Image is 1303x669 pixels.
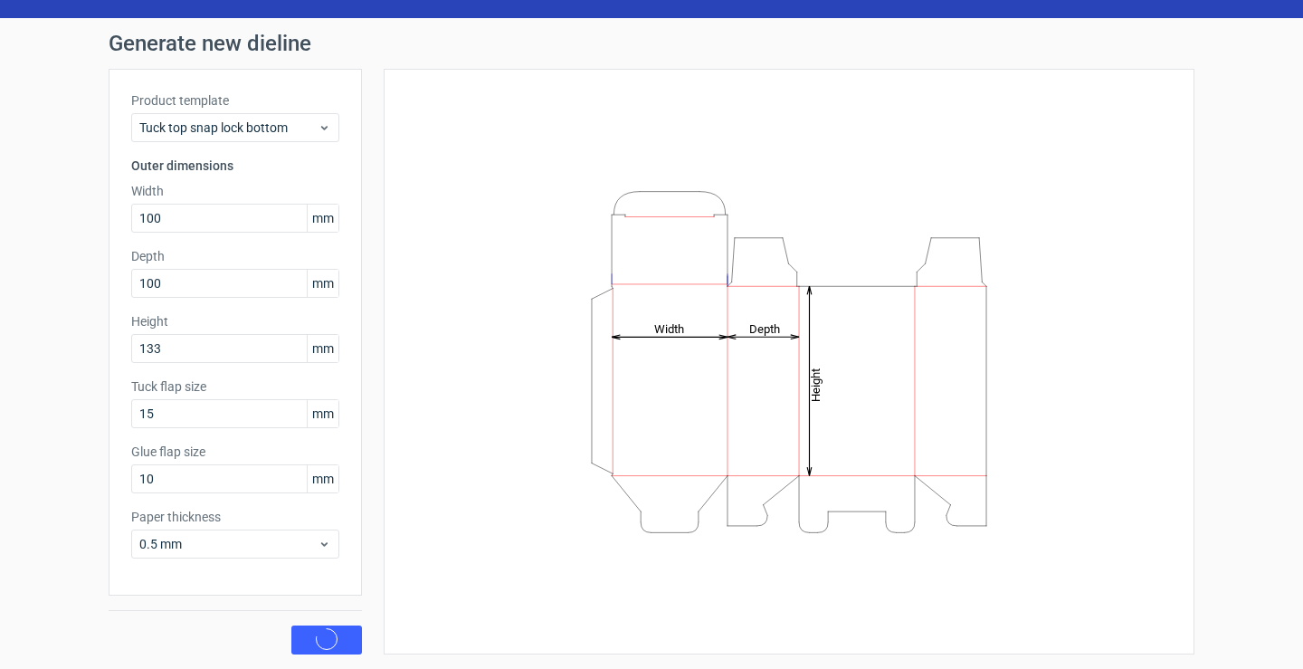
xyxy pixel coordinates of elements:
label: Height [131,312,339,330]
span: Tuck top snap lock bottom [139,119,318,137]
label: Product template [131,91,339,110]
tspan: Height [809,368,823,401]
span: mm [307,270,338,297]
h1: Generate new dieline [109,33,1194,54]
span: mm [307,205,338,232]
span: 0.5 mm [139,535,318,553]
label: Width [131,182,339,200]
label: Paper thickness [131,508,339,526]
span: mm [307,465,338,492]
h3: Outer dimensions [131,157,339,175]
span: mm [307,400,338,427]
label: Tuck flap size [131,378,339,396]
tspan: Depth [749,321,780,335]
tspan: Width [654,321,684,335]
label: Depth [131,247,339,265]
span: mm [307,335,338,362]
label: Glue flap size [131,443,339,461]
